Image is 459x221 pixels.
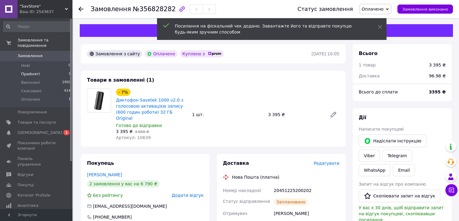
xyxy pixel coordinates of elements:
span: Дії [359,115,366,120]
span: Аналітика [18,203,38,208]
span: Додати відгук [172,193,204,198]
span: Виконані [21,80,40,85]
img: prom [208,52,221,56]
div: 3 395 ₴ [429,62,446,68]
button: Скопіювати запит на відгук [359,190,440,202]
div: - 7% [116,89,130,96]
span: Всього до сплати [359,89,398,94]
span: Номер накладної [223,188,261,193]
span: Скасовані [21,88,42,94]
a: Редагувати [327,109,339,121]
a: Telegram [382,150,412,162]
span: 3 650 ₴ [135,130,149,134]
div: Повернутися назад [79,6,83,12]
button: Замовлення виконано [397,5,453,14]
span: 1 [69,71,71,77]
img: Диктофон Savetek 1000 v2.0 з голосовою активацією запису (600 годин роботи) 32 ГБ Original [87,89,111,112]
div: [PHONE_NUMBER] [92,214,132,220]
span: Готово до відправки [116,123,162,128]
span: Повідомлення [18,109,47,115]
time: [DATE] 10:05 [312,51,339,56]
span: Замовлення [18,53,43,59]
span: 1 [69,97,71,102]
span: Редагувати [314,161,339,166]
span: 3 395 ₴ [116,129,133,134]
span: Показники роботи компанії [18,140,56,151]
span: Доставка [359,73,380,78]
div: Нова Пошта (платна) [230,174,281,180]
span: Замовлення виконано [402,7,448,11]
span: [DEMOGRAPHIC_DATA] [18,130,62,135]
button: Email [393,164,415,176]
span: Замовлення [91,5,131,13]
span: Артикул: 10639 [116,135,151,140]
span: Без рейтингу [93,193,123,198]
span: Відгуки [18,172,33,177]
div: Ваш ID: 2543637 [20,9,72,15]
span: Доставка [223,160,249,166]
span: Оплачені [21,97,40,102]
a: Viber [359,150,380,162]
div: 1 шт. [190,110,266,119]
div: Статус замовлення [297,6,353,12]
a: Диктофон Savetek 1000 v2.0 з голосовою активацією запису (600 годин роботи) 32 ГБ Original [116,98,183,121]
div: Оплачено [145,50,177,57]
span: Оплачено [362,7,384,11]
div: Замовлення з сайту [87,50,142,57]
span: Панель управління [18,156,56,167]
span: 1 товар [359,63,376,67]
input: Пошук [3,21,71,32]
span: Статус відправлення [223,199,270,204]
button: Чат з покупцем [445,184,457,196]
div: Посилання на фіскальний чек додано. Завантажте його та відправте покупцю будь-яким зручним способом [175,23,363,35]
span: 0 [69,63,71,68]
b: 3395 ₴ [429,89,446,94]
span: Прийняті [21,71,40,77]
div: Заплановано [274,198,308,206]
span: Замовлення та повідомлення [18,37,72,48]
span: 614 [64,88,71,94]
span: Покупці [18,182,34,188]
span: Товари та послуги [18,120,56,125]
span: 1950 [62,80,71,85]
span: Написати покупцеві [359,127,404,132]
span: [EMAIL_ADDRESS][DOMAIN_NAME] [93,204,167,209]
span: Отримувач [223,211,247,216]
a: WhatsApp [359,164,390,176]
span: Каталог ProSale [18,193,50,198]
div: 3 395 ₴ [266,110,325,119]
div: 2 замовлення у вас на 6 790 ₴ [87,180,160,187]
span: 1 [63,130,69,135]
span: "SavStore" [20,4,65,9]
div: 96.98 ₴ [425,69,449,83]
span: Товари в замовленні (1) [87,77,154,83]
span: Запит на відгук про компанію [359,182,426,187]
span: Нові [21,63,30,68]
span: Всього [359,50,377,56]
div: [PERSON_NAME] [273,208,341,219]
div: 20451225200202 [273,185,341,196]
a: [PERSON_NAME] [87,172,122,177]
span: Покупець [87,160,114,166]
div: Куплено з [180,50,224,57]
button: Надіслати інструкцію [359,135,426,147]
span: №356828282 [133,5,176,13]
